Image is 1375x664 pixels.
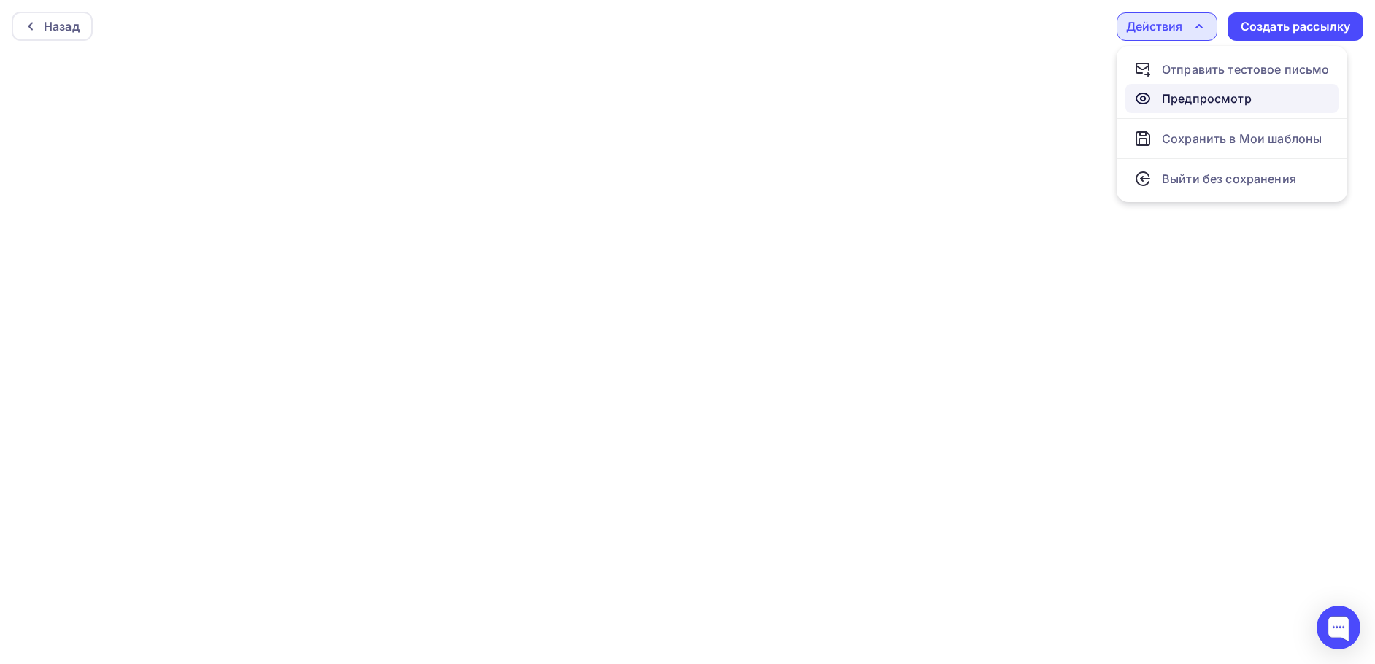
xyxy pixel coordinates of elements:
div: Создать рассылку [1241,18,1350,35]
div: Отправить тестовое письмо [1162,61,1330,78]
div: Сохранить в Мои шаблоны [1162,130,1322,147]
div: Назад [44,18,80,35]
div: Выйти без сохранения [1162,170,1296,188]
ul: Действия [1117,46,1347,202]
button: Действия [1117,12,1217,41]
div: Действия [1126,18,1182,35]
div: Предпросмотр [1162,90,1252,107]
